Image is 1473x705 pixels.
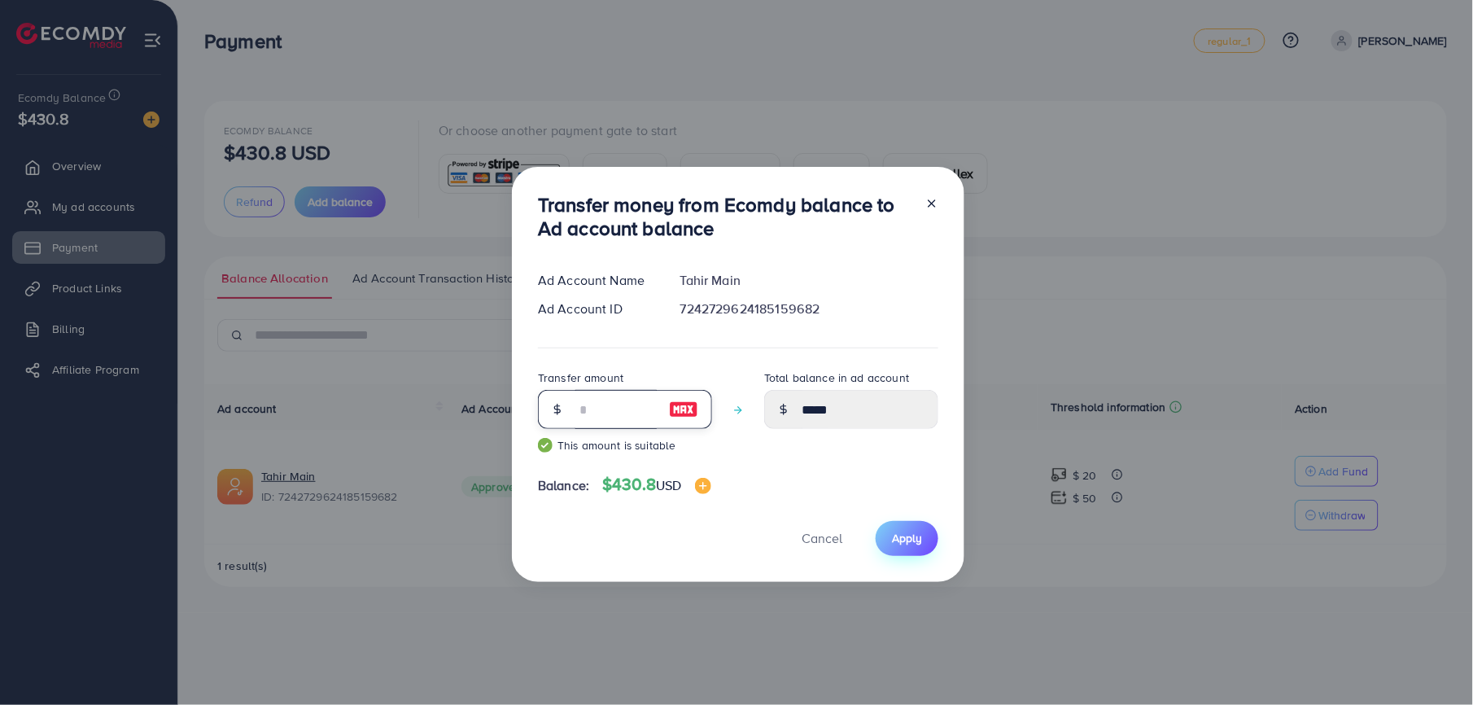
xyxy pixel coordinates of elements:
[667,271,951,290] div: Tahir Main
[656,476,681,494] span: USD
[1404,632,1461,693] iframe: Chat
[538,437,712,453] small: This amount is suitable
[538,370,623,386] label: Transfer amount
[602,475,710,495] h4: $430.8
[538,438,553,453] img: guide
[802,529,842,547] span: Cancel
[525,300,667,318] div: Ad Account ID
[876,521,938,556] button: Apply
[892,530,922,546] span: Apply
[669,400,698,419] img: image
[764,370,909,386] label: Total balance in ad account
[695,478,711,494] img: image
[667,300,951,318] div: 7242729624185159682
[538,193,912,240] h3: Transfer money from Ecomdy balance to Ad account balance
[525,271,667,290] div: Ad Account Name
[538,476,589,495] span: Balance:
[781,521,863,556] button: Cancel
